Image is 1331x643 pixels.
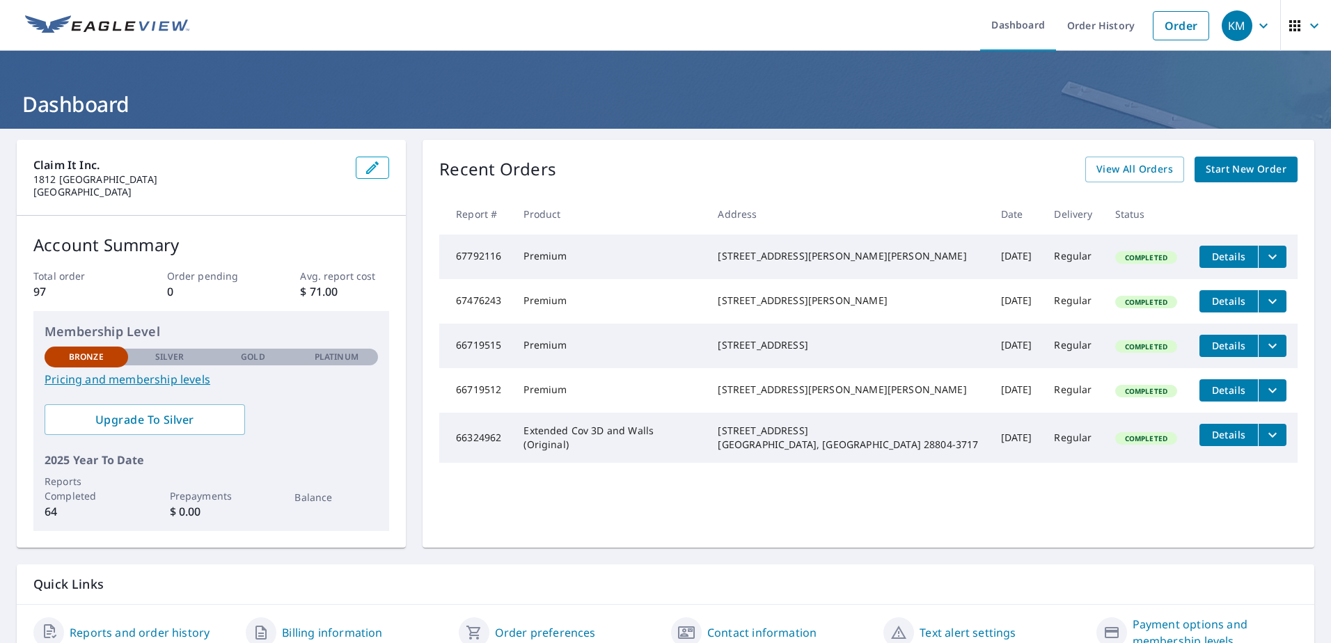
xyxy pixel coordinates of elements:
button: filesDropdownBtn-67792116 [1258,246,1286,268]
span: View All Orders [1096,161,1173,178]
p: Balance [294,490,378,505]
a: Pricing and membership levels [45,371,378,388]
button: detailsBtn-67792116 [1199,246,1258,268]
td: Regular [1043,368,1103,413]
span: Start New Order [1206,161,1286,178]
td: [DATE] [990,368,1043,413]
p: Order pending [167,269,256,283]
button: filesDropdownBtn-66719512 [1258,379,1286,402]
a: Order preferences [495,624,596,641]
td: [DATE] [990,279,1043,324]
p: Gold [241,351,265,363]
span: Completed [1117,386,1176,396]
td: 67792116 [439,235,512,279]
button: detailsBtn-66324962 [1199,424,1258,446]
span: Details [1208,339,1250,352]
td: Premium [512,368,707,413]
span: Details [1208,428,1250,441]
button: detailsBtn-66719515 [1199,335,1258,357]
p: 2025 Year To Date [45,452,378,468]
p: Claim It Inc. [33,157,345,173]
p: [GEOGRAPHIC_DATA] [33,186,345,198]
button: detailsBtn-67476243 [1199,290,1258,312]
p: 97 [33,283,123,300]
td: Extended Cov 3D and Walls (Original) [512,413,707,463]
td: 67476243 [439,279,512,324]
p: Account Summary [33,232,389,257]
button: detailsBtn-66719512 [1199,379,1258,402]
th: Report # [439,193,512,235]
th: Date [990,193,1043,235]
img: EV Logo [25,15,189,36]
p: $ 0.00 [170,503,253,520]
td: 66719515 [439,324,512,368]
a: Order [1153,11,1209,40]
span: Details [1208,383,1250,397]
td: [DATE] [990,235,1043,279]
th: Status [1104,193,1188,235]
p: Quick Links [33,575,1298,593]
p: Platinum [315,351,359,363]
th: Product [512,193,707,235]
button: filesDropdownBtn-66719515 [1258,335,1286,357]
span: Details [1208,250,1250,263]
th: Delivery [1043,193,1103,235]
p: Membership Level [45,322,378,341]
p: Reports Completed [45,474,128,503]
span: Completed [1117,253,1176,262]
td: [DATE] [990,413,1043,463]
td: Premium [512,324,707,368]
h1: Dashboard [17,90,1314,118]
span: Upgrade To Silver [56,412,234,427]
span: Completed [1117,434,1176,443]
td: Regular [1043,279,1103,324]
div: [STREET_ADDRESS] [GEOGRAPHIC_DATA], [GEOGRAPHIC_DATA] 28804-3717 [718,424,978,452]
td: Premium [512,279,707,324]
p: $ 71.00 [300,283,389,300]
a: View All Orders [1085,157,1184,182]
a: Text alert settings [920,624,1016,641]
div: KM [1222,10,1252,41]
p: Bronze [69,351,104,363]
p: 1812 [GEOGRAPHIC_DATA] [33,173,345,186]
div: [STREET_ADDRESS][PERSON_NAME][PERSON_NAME] [718,383,978,397]
a: Contact information [707,624,817,641]
button: filesDropdownBtn-66324962 [1258,424,1286,446]
th: Address [707,193,989,235]
td: 66324962 [439,413,512,463]
p: 64 [45,503,128,520]
p: Total order [33,269,123,283]
p: Prepayments [170,489,253,503]
td: Premium [512,235,707,279]
span: Completed [1117,342,1176,351]
div: [STREET_ADDRESS][PERSON_NAME][PERSON_NAME] [718,249,978,263]
a: Reports and order history [70,624,210,641]
td: Regular [1043,413,1103,463]
td: 66719512 [439,368,512,413]
p: Avg. report cost [300,269,389,283]
a: Billing information [282,624,382,641]
td: Regular [1043,324,1103,368]
a: Upgrade To Silver [45,404,245,435]
span: Details [1208,294,1250,308]
p: 0 [167,283,256,300]
p: Silver [155,351,184,363]
a: Start New Order [1195,157,1298,182]
p: Recent Orders [439,157,556,182]
span: Completed [1117,297,1176,307]
div: [STREET_ADDRESS] [718,338,978,352]
button: filesDropdownBtn-67476243 [1258,290,1286,312]
div: [STREET_ADDRESS][PERSON_NAME] [718,294,978,308]
td: Regular [1043,235,1103,279]
td: [DATE] [990,324,1043,368]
